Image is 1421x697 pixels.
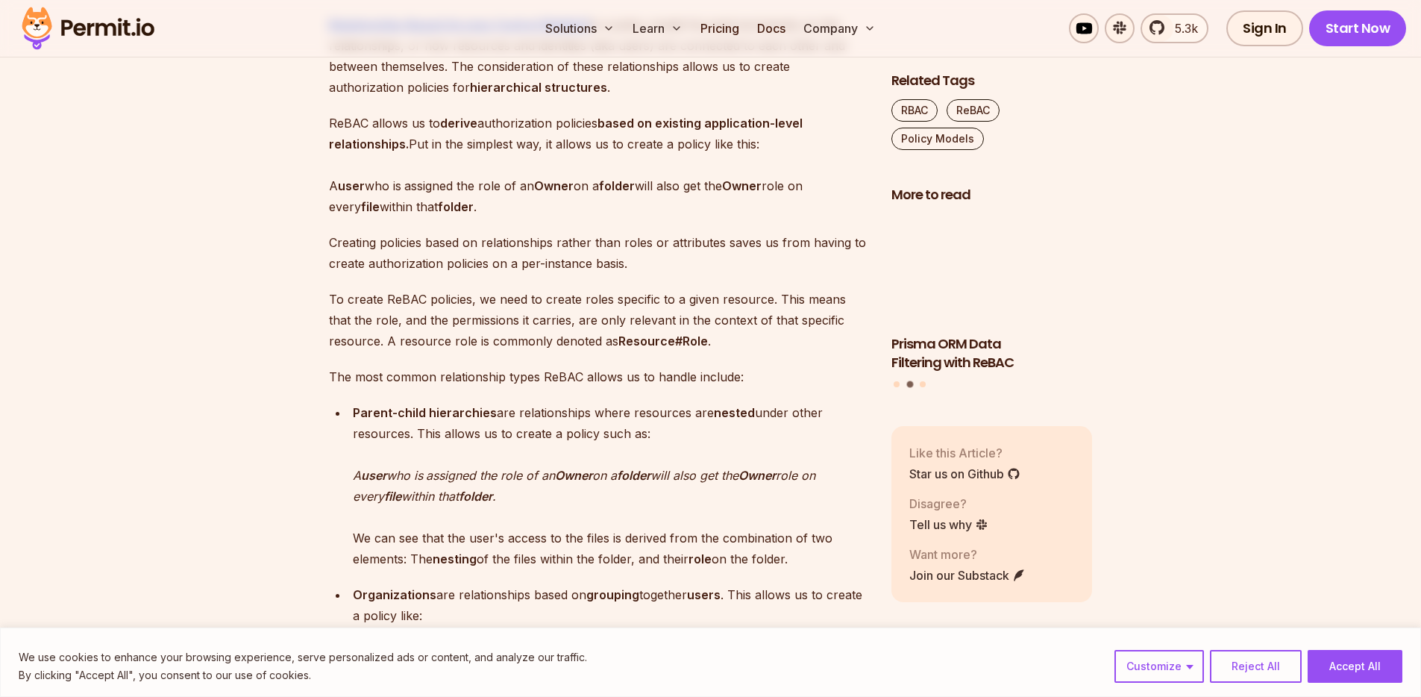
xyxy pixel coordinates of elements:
strong: derive [440,116,477,131]
button: Solutions [539,13,621,43]
button: Reject All [1210,650,1302,683]
div: Posts [891,213,1093,390]
strong: folder [617,468,650,483]
strong: folder [459,489,492,504]
em: who is [386,468,423,483]
p: Disagree? [909,495,988,513]
p: We use cookies to enhance your browsing experience, serve personalized ads or content, and analyz... [19,648,587,666]
button: Accept All [1308,650,1402,683]
strong: Owner [738,468,776,483]
p: ReBAC allows us to authorization policies Put in the simplest way, it allows us to create a polic... [329,113,868,217]
a: Docs [751,13,791,43]
h2: More to read [891,186,1093,204]
em: A [353,468,361,483]
em: will also get the [650,468,738,483]
a: Star us on Github [909,465,1020,483]
strong: Parent-child hierarchies [353,405,497,420]
strong: nested [714,405,755,420]
strong: role [688,551,712,566]
em: assigned the role of an [426,468,555,483]
button: Company [797,13,882,43]
strong: Owner [534,178,574,193]
p: are relationships where resources are under other resources. This allows us to create a policy su... [353,402,868,569]
strong: folder [599,178,635,193]
strong: hierarchical structures [470,80,607,95]
p: Want more? [909,546,1026,563]
span: 5.3k [1166,19,1198,37]
strong: user [361,468,386,483]
a: Pricing [694,13,745,43]
a: ReBAC [947,99,1000,122]
p: The most common relationship types ReBAC allows us to handle include: [329,366,868,387]
a: Prisma ORM Data Filtering with ReBACPrisma ORM Data Filtering with ReBAC [891,213,1093,372]
em: role on every [353,468,815,504]
strong: user [338,178,365,193]
strong: nesting [433,551,477,566]
button: Go to slide 1 [894,382,900,388]
a: RBAC [891,99,938,122]
p: Creating policies based on relationships rather than roles or attributes saves us from having to ... [329,232,868,274]
a: Policy Models [891,128,984,150]
h3: Prisma ORM Data Filtering with ReBAC [891,335,1093,372]
strong: Owner [555,468,592,483]
em: within that [401,489,459,504]
button: Go to slide 2 [906,381,913,388]
h2: Related Tags [891,72,1093,90]
p: To create ReBAC policies, we need to create roles specific to a given resource. This means that t... [329,289,868,351]
strong: grouping [586,587,639,602]
a: Tell us why [909,516,988,534]
p: By clicking "Accept All", you consent to our use of cookies. [19,666,587,684]
img: Prisma ORM Data Filtering with ReBAC [891,213,1093,327]
strong: Owner [722,178,762,193]
button: Go to slide 3 [920,382,926,388]
strong: file [384,489,401,504]
img: Permit logo [15,3,161,54]
strong: Organizations [353,587,436,602]
a: Start Now [1309,10,1407,46]
p: Like this Article? [909,444,1020,462]
a: Join our Substack [909,566,1026,584]
em: on a [592,468,617,483]
button: Learn [627,13,688,43]
strong: users [687,587,721,602]
a: Sign In [1226,10,1303,46]
strong: file [361,199,380,214]
strong: folder [438,199,474,214]
strong: Resource#Role [618,334,708,348]
li: 2 of 3 [891,213,1093,372]
a: 5.3k [1141,13,1208,43]
em: . [492,489,496,504]
button: Customize [1114,650,1204,683]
